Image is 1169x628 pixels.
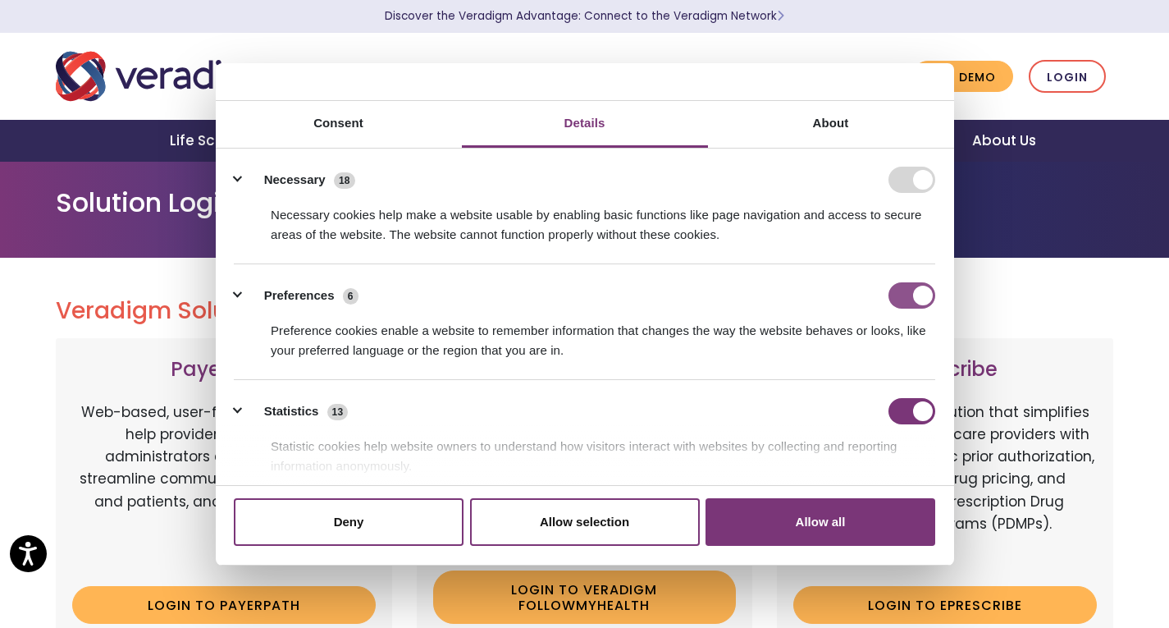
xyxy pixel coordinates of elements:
a: Login to Veradigm FollowMyHealth [433,571,737,624]
a: Discover the Veradigm Advantage: Connect to the Veradigm NetworkLearn More [385,8,784,24]
h1: Solution Login [56,187,1114,218]
a: About Us [952,120,1056,162]
a: Details [462,101,708,148]
div: Preference cookies enable a website to remember information that changes the way the website beha... [234,309,935,360]
a: Life Sciences [150,120,286,162]
button: Necessary (18) [234,167,365,193]
button: Allow all [706,498,935,546]
h3: Payerpath [72,358,376,382]
label: Preferences [264,286,335,305]
a: Login to ePrescribe [793,586,1097,624]
a: Consent [216,101,462,148]
a: Get Demo [912,61,1013,93]
label: Necessary [264,171,326,190]
span: Learn More [777,8,784,24]
button: Preferences (6) [234,282,368,309]
button: Deny [234,498,463,546]
a: About [708,101,954,148]
a: Login [1029,60,1106,94]
button: Statistics (13) [234,398,358,424]
label: Statistics [264,402,319,421]
p: Web-based, user-friendly solutions that help providers and practice administrators enhance revenu... [72,401,376,574]
a: Login to Payerpath [72,586,376,624]
h2: Veradigm Solutions [56,297,1114,325]
div: Statistic cookies help website owners to understand how visitors interact with websites by collec... [234,424,935,476]
img: Veradigm logo [56,49,281,103]
button: Allow selection [470,498,700,546]
div: Necessary cookies help make a website usable by enabling basic functions like page navigation and... [234,193,935,245]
